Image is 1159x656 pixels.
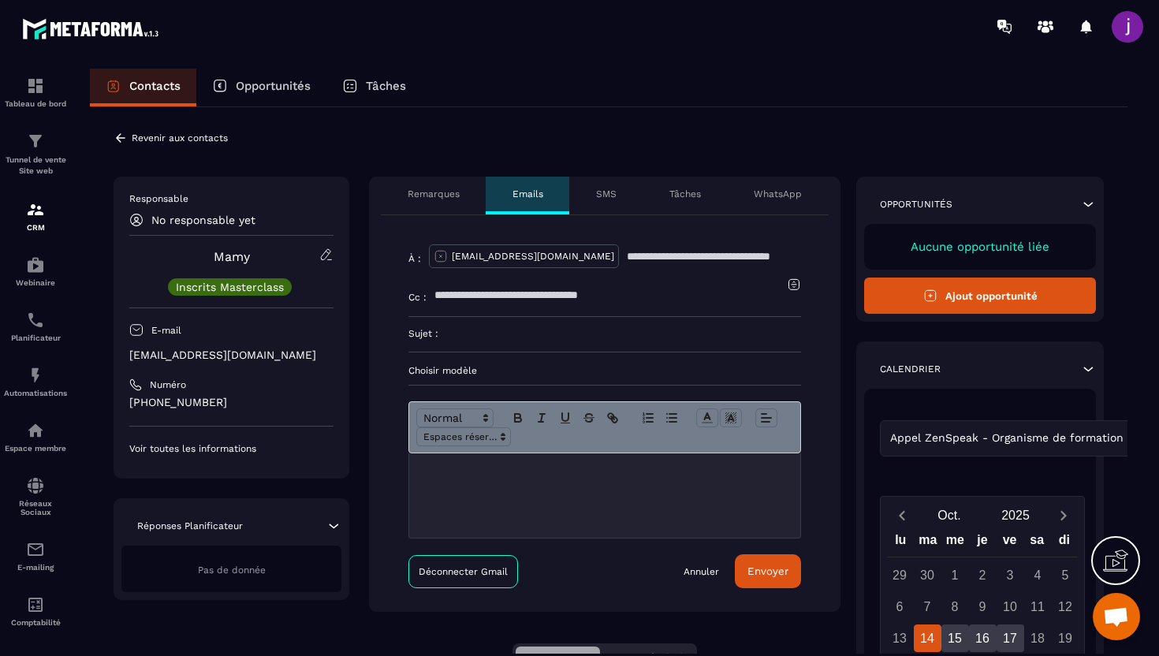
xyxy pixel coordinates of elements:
p: E-mailing [4,563,67,572]
div: 3 [997,561,1024,589]
p: Tâches [669,188,701,200]
div: 6 [886,593,914,621]
img: automations [26,255,45,274]
img: email [26,540,45,559]
a: social-networksocial-networkRéseaux Sociaux [4,464,67,528]
div: Ouvrir le chat [1093,593,1140,640]
img: formation [26,200,45,219]
p: Inscrits Masterclass [176,281,284,293]
p: Remarques [408,188,460,200]
img: social-network [26,476,45,495]
div: 13 [886,624,914,652]
p: Contacts [129,79,181,93]
p: E-mail [151,324,181,337]
p: CRM [4,223,67,232]
img: logo [22,14,164,43]
p: Réponses Planificateur [137,520,243,532]
a: automationsautomationsWebinaire [4,244,67,299]
button: Ajout opportunité [864,278,1096,314]
p: Numéro [150,378,186,391]
p: Aucune opportunité liée [880,240,1080,254]
p: À : [408,252,421,265]
p: Comptabilité [4,618,67,627]
div: 4 [1024,561,1052,589]
button: Open months overlay [916,501,982,529]
a: Tâches [326,69,422,106]
div: 2 [969,561,997,589]
div: sa [1023,529,1051,557]
img: scheduler [26,311,45,330]
a: Mamy [214,249,250,264]
p: Tunnel de vente Site web [4,155,67,177]
p: Espace membre [4,444,67,453]
div: ma [915,529,942,557]
p: [EMAIL_ADDRESS][DOMAIN_NAME] [129,348,334,363]
p: Calendrier [880,363,941,375]
p: Sujet : [408,327,438,340]
p: Voir toutes les informations [129,442,334,455]
div: 16 [969,624,997,652]
div: 7 [914,593,941,621]
p: Automatisations [4,389,67,397]
p: Planificateur [4,334,67,342]
div: ve [996,529,1023,557]
button: Envoyer [735,554,801,588]
div: 18 [1024,624,1052,652]
button: Open years overlay [982,501,1049,529]
p: Tâches [366,79,406,93]
div: 14 [914,624,941,652]
div: 30 [914,561,941,589]
div: 17 [997,624,1024,652]
p: Responsable [129,192,334,205]
button: Previous month [887,505,916,526]
div: 9 [969,593,997,621]
a: Déconnecter Gmail [408,555,518,588]
a: automationsautomationsEspace membre [4,409,67,464]
a: formationformationTunnel de vente Site web [4,120,67,188]
div: 11 [1024,593,1052,621]
span: Appel ZenSpeak - Organisme de formation [886,430,1127,447]
div: 19 [1052,624,1079,652]
div: me [941,529,969,557]
a: schedulerschedulerPlanificateur [4,299,67,354]
div: je [969,529,997,557]
a: emailemailE-mailing [4,528,67,583]
img: automations [26,366,45,385]
p: Cc : [408,291,427,304]
img: accountant [26,595,45,614]
a: formationformationTableau de bord [4,65,67,120]
p: Tableau de bord [4,99,67,108]
p: No responsable yet [151,214,255,226]
a: formationformationCRM [4,188,67,244]
div: 5 [1052,561,1079,589]
p: Revenir aux contacts [132,132,228,143]
img: automations [26,421,45,440]
div: 15 [941,624,969,652]
span: Pas de donnée [198,565,266,576]
p: Réseaux Sociaux [4,499,67,516]
div: 29 [886,561,914,589]
p: [PHONE_NUMBER] [129,395,334,410]
a: accountantaccountantComptabilité [4,583,67,639]
a: Contacts [90,69,196,106]
p: [EMAIL_ADDRESS][DOMAIN_NAME] [452,250,614,263]
button: Next month [1049,505,1078,526]
img: formation [26,76,45,95]
div: 12 [1052,593,1079,621]
img: formation [26,132,45,151]
a: Opportunités [196,69,326,106]
p: WhatsApp [754,188,802,200]
p: SMS [596,188,617,200]
div: 10 [997,593,1024,621]
p: Webinaire [4,278,67,287]
p: Opportunités [880,198,952,211]
div: lu [887,529,915,557]
p: Choisir modèle [408,364,801,377]
a: Annuler [684,565,719,578]
a: automationsautomationsAutomatisations [4,354,67,409]
div: di [1050,529,1078,557]
div: 8 [941,593,969,621]
p: Opportunités [236,79,311,93]
input: Search for option [1127,430,1139,447]
div: 1 [941,561,969,589]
